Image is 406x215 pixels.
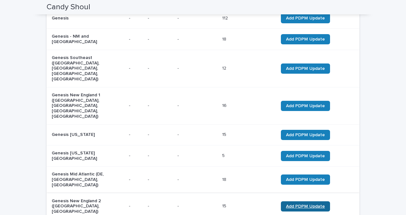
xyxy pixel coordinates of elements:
p: - [177,64,180,71]
p: - [177,131,180,137]
p: Genesis Mid Atlantic (DE, [GEOGRAPHIC_DATA], [GEOGRAPHIC_DATA]) [52,172,105,188]
p: - [148,14,150,21]
h2: Candy Shoul [47,3,90,12]
tr: Genesis [US_STATE]- -- -- 1515 Add PDPM Update [47,124,359,145]
a: Add PDPM Update [281,174,330,185]
a: Add PDPM Update [281,101,330,111]
p: Genesis Southeast ([GEOGRAPHIC_DATA], [GEOGRAPHIC_DATA], [GEOGRAPHIC_DATA], [GEOGRAPHIC_DATA]) [52,55,105,82]
p: 112 [222,14,229,21]
p: - [177,152,180,159]
p: - [177,202,180,209]
p: Genesis New England 2 ([GEOGRAPHIC_DATA], [GEOGRAPHIC_DATA]) [52,198,105,214]
p: - [177,14,180,21]
tr: Genesis Southeast ([GEOGRAPHIC_DATA], [GEOGRAPHIC_DATA], [GEOGRAPHIC_DATA], [GEOGRAPHIC_DATA])- -... [47,50,359,87]
p: - [148,152,150,159]
p: - [148,202,150,209]
div: - [129,103,130,108]
p: - [177,102,180,108]
p: 15 [222,202,228,209]
div: - [129,37,130,42]
p: - [148,131,150,137]
a: Add PDPM Update [281,151,330,161]
p: Genesis [US_STATE][GEOGRAPHIC_DATA] [52,151,105,161]
span: Add PDPM Update [286,66,325,71]
tr: Genesis - NM and [GEOGRAPHIC_DATA]- -- -- 1818 Add PDPM Update [47,29,359,50]
p: - [148,176,150,182]
span: Add PDPM Update [286,177,325,182]
p: 15 [222,131,228,137]
a: Add PDPM Update [281,13,330,23]
span: Add PDPM Update [286,16,325,20]
tr: Genesis [US_STATE][GEOGRAPHIC_DATA]- -- -- 55 Add PDPM Update [47,145,359,167]
div: - [129,177,130,182]
span: Add PDPM Update [286,37,325,41]
div: - [129,66,130,71]
a: Add PDPM Update [281,63,330,74]
span: Add PDPM Update [286,154,325,158]
p: - [177,176,180,182]
p: - [148,35,150,42]
span: Add PDPM Update [286,133,325,137]
p: Genesis - NM and [GEOGRAPHIC_DATA] [52,34,105,45]
div: - [129,132,130,137]
tr: Genesis New England 1 ([GEOGRAPHIC_DATA], [GEOGRAPHIC_DATA], [GEOGRAPHIC_DATA], [GEOGRAPHIC_DATA]... [47,87,359,124]
p: 12 [222,64,228,71]
div: - [129,16,130,21]
tr: Genesis Mid Atlantic (DE, [GEOGRAPHIC_DATA], [GEOGRAPHIC_DATA])- -- -- 1818 Add PDPM Update [47,167,359,193]
p: Genesis [US_STATE] [52,132,105,137]
p: - [177,35,180,42]
span: Add PDPM Update [286,204,325,209]
p: Genesis [52,16,105,21]
span: Add PDPM Update [286,104,325,108]
tr: Genesis- -- -- 112112 Add PDPM Update [47,8,359,29]
a: Add PDPM Update [281,201,330,211]
p: - [148,64,150,71]
a: Add PDPM Update [281,130,330,140]
p: 5 [222,152,226,159]
p: Genesis New England 1 ([GEOGRAPHIC_DATA], [GEOGRAPHIC_DATA], [GEOGRAPHIC_DATA], [GEOGRAPHIC_DATA]) [52,93,105,119]
div: - [129,153,130,159]
p: 16 [222,102,228,108]
p: 18 [222,176,228,182]
a: Add PDPM Update [281,34,330,44]
p: - [148,102,150,108]
div: - [129,204,130,209]
p: 18 [222,35,228,42]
